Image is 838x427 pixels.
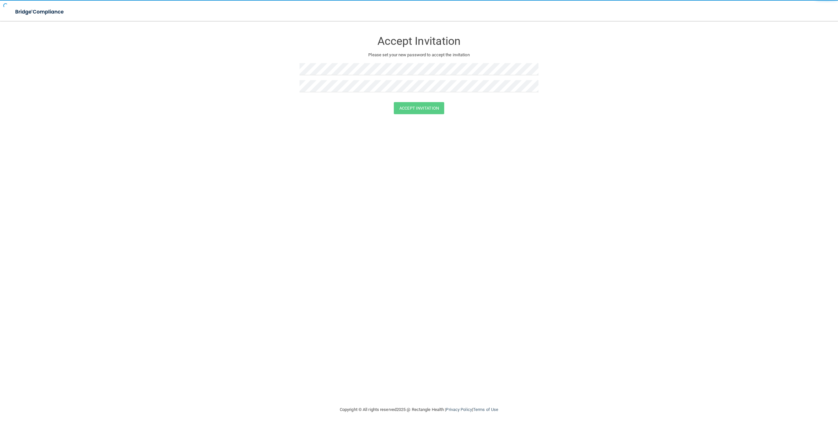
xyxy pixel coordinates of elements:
a: Terms of Use [473,407,498,412]
button: Accept Invitation [394,102,444,114]
h3: Accept Invitation [300,35,538,47]
div: Copyright © All rights reserved 2025 @ Rectangle Health | | [300,399,538,420]
a: Privacy Policy [446,407,472,412]
p: Please set your new password to accept the invitation [304,51,534,59]
img: bridge_compliance_login_screen.278c3ca4.svg [10,5,70,19]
